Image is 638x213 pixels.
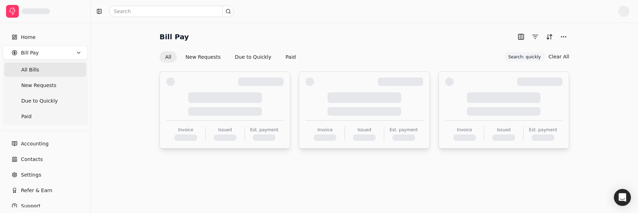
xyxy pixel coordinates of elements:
[3,152,88,166] a: Contacts
[159,31,189,42] h2: Bill Pay
[614,189,631,206] div: Open Intercom Messenger
[280,51,302,63] button: Paid
[4,63,86,77] a: All Bills
[3,199,88,213] button: Support
[21,113,32,120] span: Paid
[390,127,418,133] div: Est. payment
[21,49,39,57] span: Bill Pay
[178,127,193,133] div: Invoice
[229,51,277,63] button: Due to Quickly
[457,127,472,133] div: Invoice
[358,127,371,133] div: Issued
[505,52,544,62] button: Search: quickly
[497,127,511,133] div: Issued
[3,183,88,197] button: Refer & Earn
[318,127,333,133] div: Invoice
[21,202,40,210] span: Support
[558,31,569,42] button: More
[549,51,569,62] button: Clear All
[109,6,234,17] input: Search
[21,156,43,163] span: Contacts
[4,78,86,92] a: New Requests
[21,140,49,148] span: Accounting
[4,109,86,123] a: Paid
[21,66,39,74] span: All Bills
[3,137,88,151] a: Accounting
[3,168,88,182] a: Settings
[544,31,555,42] button: Sort
[218,127,232,133] div: Issued
[180,51,226,63] button: New Requests
[159,51,302,63] div: Invoice filter options
[159,51,177,63] button: All
[3,30,88,44] a: Home
[21,34,35,41] span: Home
[21,187,52,194] span: Refer & Earn
[3,46,88,60] button: Bill Pay
[21,97,58,105] span: Due to Quickly
[21,171,41,179] span: Settings
[508,54,541,60] span: Search: quickly
[4,94,86,108] a: Due to Quickly
[250,127,279,133] div: Est. payment
[21,82,56,89] span: New Requests
[529,127,557,133] div: Est. payment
